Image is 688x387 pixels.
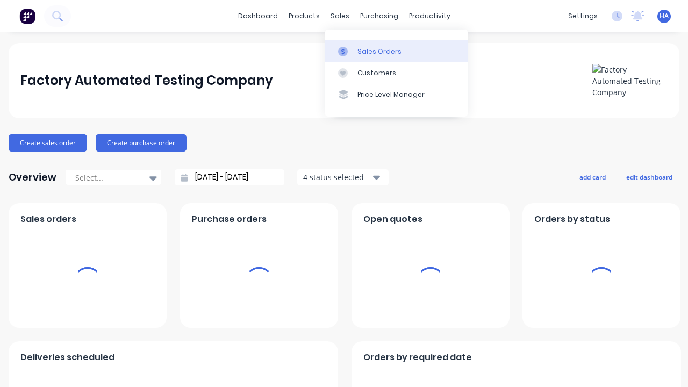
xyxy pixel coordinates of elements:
[233,8,283,24] a: dashboard
[192,213,267,226] span: Purchase orders
[325,62,468,84] a: Customers
[325,8,355,24] div: sales
[19,8,35,24] img: Factory
[9,134,87,152] button: Create sales order
[357,68,396,78] div: Customers
[303,171,371,183] div: 4 status selected
[20,213,76,226] span: Sales orders
[325,40,468,62] a: Sales Orders
[404,8,456,24] div: productivity
[20,351,114,364] span: Deliveries scheduled
[592,64,668,98] img: Factory Automated Testing Company
[9,167,56,188] div: Overview
[563,8,603,24] div: settings
[660,11,669,21] span: HA
[363,213,422,226] span: Open quotes
[357,90,425,99] div: Price Level Manager
[325,84,468,105] a: Price Level Manager
[355,8,404,24] div: purchasing
[283,8,325,24] div: products
[297,169,389,185] button: 4 status selected
[363,351,472,364] span: Orders by required date
[619,170,679,184] button: edit dashboard
[357,47,402,56] div: Sales Orders
[572,170,613,184] button: add card
[96,134,187,152] button: Create purchase order
[534,213,610,226] span: Orders by status
[20,70,273,91] div: Factory Automated Testing Company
